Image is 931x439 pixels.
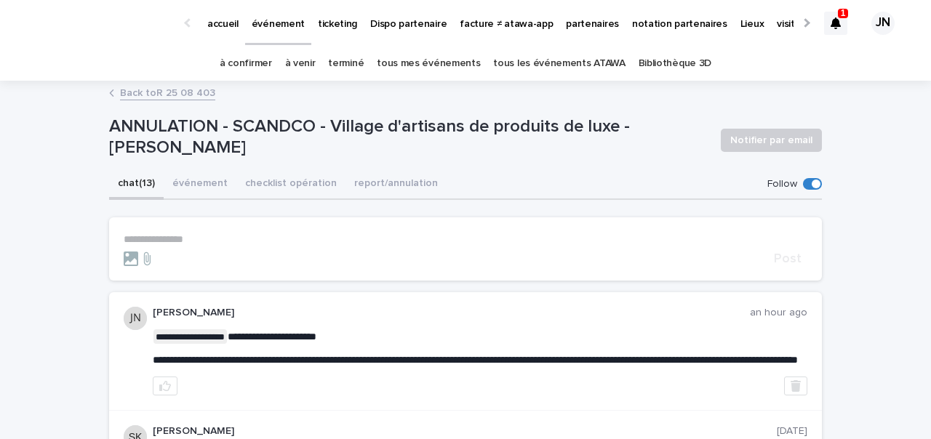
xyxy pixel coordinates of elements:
[774,252,802,265] span: Post
[236,169,345,200] button: checklist opération
[777,425,807,438] p: [DATE]
[750,307,807,319] p: an hour ago
[824,12,847,35] div: 1
[345,169,447,200] button: report/annulation
[153,425,777,438] p: [PERSON_NAME]
[109,169,164,200] button: chat (13)
[153,307,750,319] p: [PERSON_NAME]
[639,47,711,81] a: Bibliothèque 3D
[153,376,177,395] button: like this post
[377,47,480,81] a: tous mes événements
[841,8,846,18] p: 1
[768,252,807,265] button: Post
[767,178,797,190] p: Follow
[220,47,272,81] a: à confirmer
[871,12,895,35] div: JN
[120,84,215,100] a: Back toR 25 08 403
[164,169,236,200] button: événement
[109,116,709,158] p: ANNULATION - SCANDCO - Village d'artisans de produits de luxe - [PERSON_NAME]
[29,9,170,38] img: Ls34BcGeRexTGTNfXpUC
[493,47,625,81] a: tous les événements ATAWA
[285,47,316,81] a: à venir
[328,47,364,81] a: terminé
[784,376,807,395] button: Delete post
[730,133,812,148] span: Notifier par email
[721,129,822,152] button: Notifier par email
